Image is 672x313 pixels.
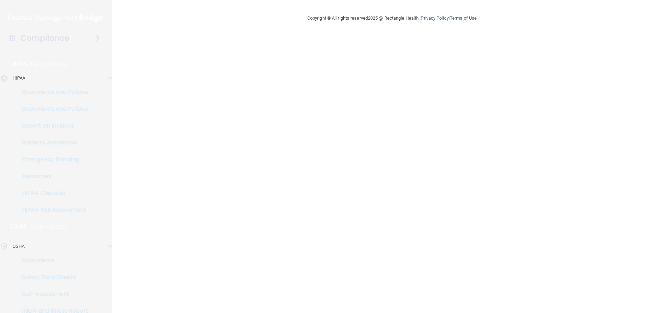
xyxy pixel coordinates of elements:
img: PMB logo [8,11,104,25]
p: Business Associates [5,139,100,146]
p: HIPAA [9,60,27,68]
p: HIPAA Risk Assessment [5,206,100,213]
p: HIPAA Checklist [5,190,100,197]
p: Documents and Policies [5,89,100,96]
p: Self-Assessment [5,291,100,298]
p: Documents and Policies [5,106,100,113]
p: Learn More! [31,60,68,68]
p: Learn More! [30,223,68,231]
a: Privacy Policy [421,15,448,21]
p: Report an Incident [5,122,100,129]
p: Safety Data Sheets [5,274,100,281]
p: OSHA [13,242,24,251]
h4: Compliance [21,33,69,43]
p: Emergency Planning [5,156,100,163]
p: Documents [5,257,100,264]
div: Copyright © All rights reserved 2025 @ Rectangle Health | | [264,7,520,29]
a: Terms of Use [450,15,477,21]
p: HIPAA [13,74,26,82]
p: OSHA [9,223,27,231]
p: Resources [5,173,100,180]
